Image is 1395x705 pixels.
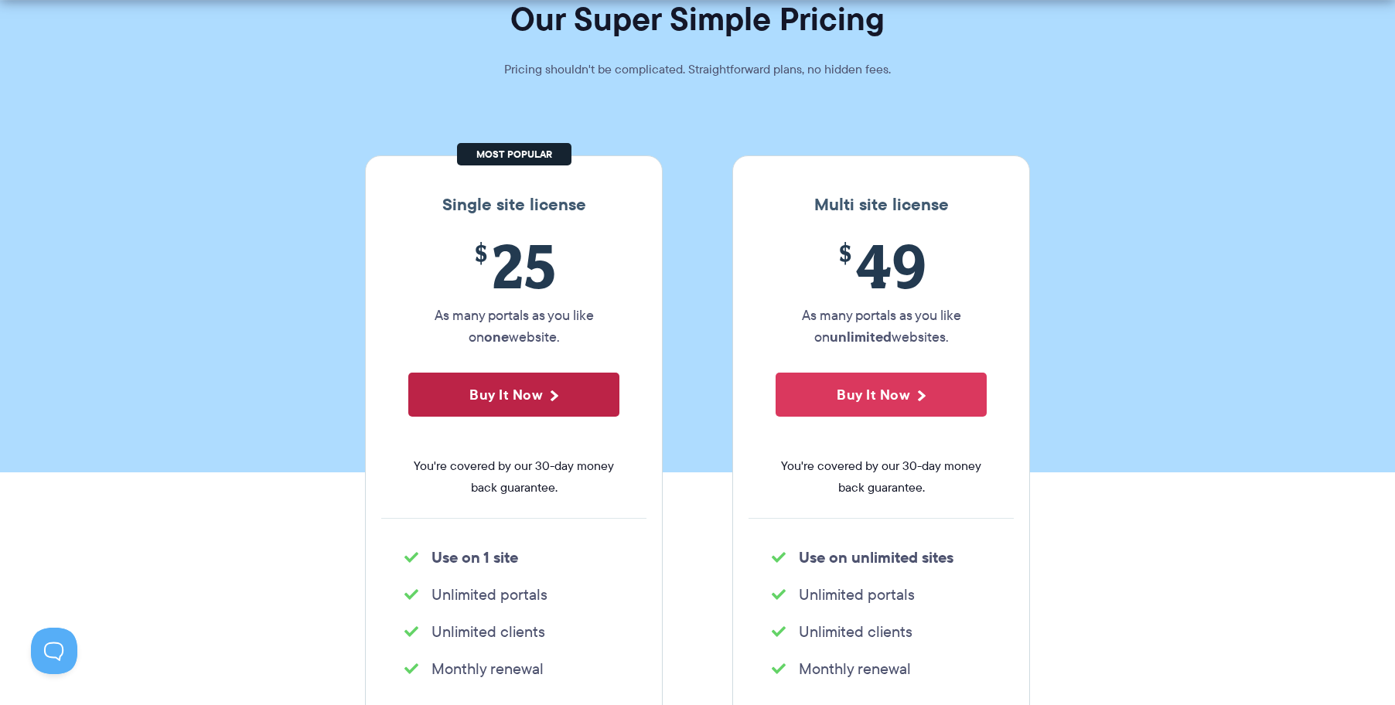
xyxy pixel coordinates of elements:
[404,584,623,605] li: Unlimited portals
[381,195,646,215] h3: Single site license
[408,230,619,301] span: 25
[772,584,991,605] li: Unlimited portals
[799,546,953,569] strong: Use on unlimited sites
[772,658,991,679] li: Monthly renewal
[408,373,619,417] button: Buy It Now
[404,658,623,679] li: Monthly renewal
[776,373,987,417] button: Buy It Now
[431,546,518,569] strong: Use on 1 site
[466,59,929,80] p: Pricing shouldn't be complicated. Straightforward plans, no hidden fees.
[830,326,892,347] strong: unlimited
[749,195,1014,215] h3: Multi site license
[776,305,987,348] p: As many portals as you like on websites.
[776,230,987,301] span: 49
[484,326,509,347] strong: one
[408,455,619,499] span: You're covered by our 30-day money back guarantee.
[408,305,619,348] p: As many portals as you like on website.
[776,455,987,499] span: You're covered by our 30-day money back guarantee.
[404,621,623,642] li: Unlimited clients
[772,621,991,642] li: Unlimited clients
[31,628,77,674] iframe: Toggle Customer Support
